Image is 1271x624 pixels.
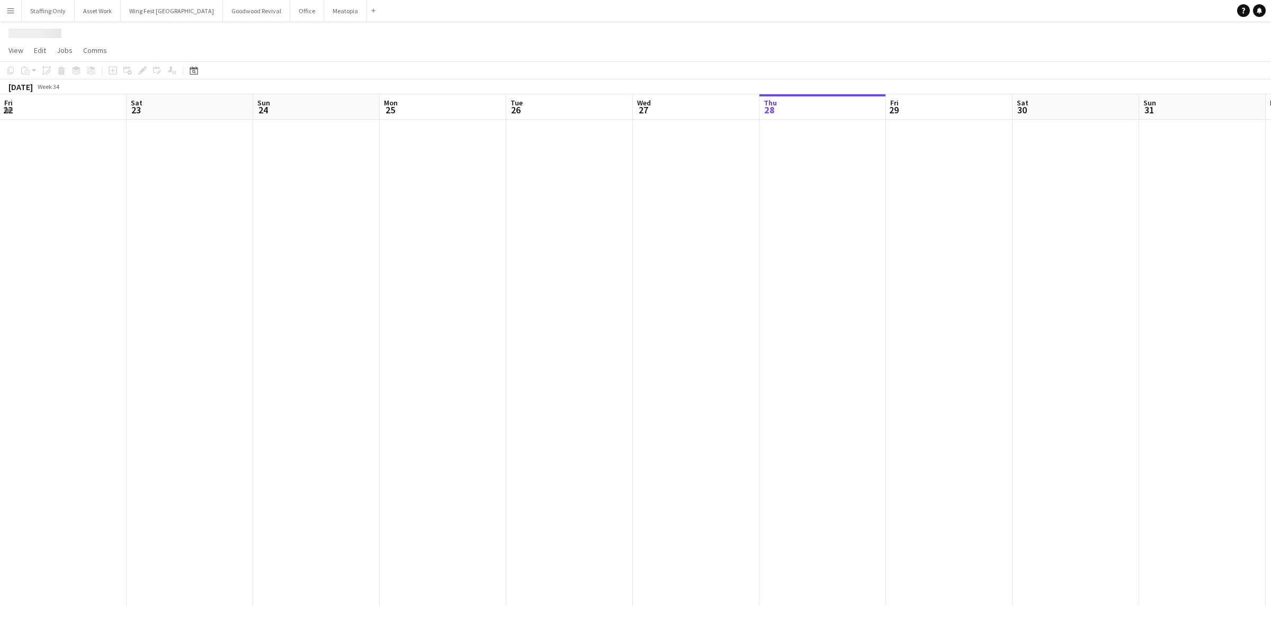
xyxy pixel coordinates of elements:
span: Sun [1143,98,1156,108]
button: Goodwood Revival [223,1,290,21]
span: Tue [511,98,523,108]
span: 30 [1015,104,1028,116]
span: Fri [890,98,899,108]
a: Jobs [52,43,77,57]
span: Week 34 [35,83,61,91]
span: Fri [4,98,13,108]
span: Sat [131,98,142,108]
span: Sat [1017,98,1028,108]
span: 31 [1142,104,1156,116]
span: Sun [257,98,270,108]
span: 26 [509,104,523,116]
a: View [4,43,28,57]
button: Meatopia [324,1,367,21]
span: 27 [635,104,651,116]
span: Wed [637,98,651,108]
span: Edit [34,46,46,55]
button: Asset Work [75,1,121,21]
a: Edit [30,43,50,57]
span: 24 [256,104,270,116]
button: Staffing Only [22,1,75,21]
div: [DATE] [8,82,33,92]
button: Wing Fest [GEOGRAPHIC_DATA] [121,1,223,21]
span: Mon [384,98,398,108]
span: 29 [889,104,899,116]
span: Jobs [57,46,73,55]
a: Comms [79,43,111,57]
span: 25 [382,104,398,116]
span: Comms [83,46,107,55]
span: 22 [3,104,13,116]
span: View [8,46,23,55]
span: 23 [129,104,142,116]
span: Thu [764,98,777,108]
button: Office [290,1,324,21]
span: 28 [762,104,777,116]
